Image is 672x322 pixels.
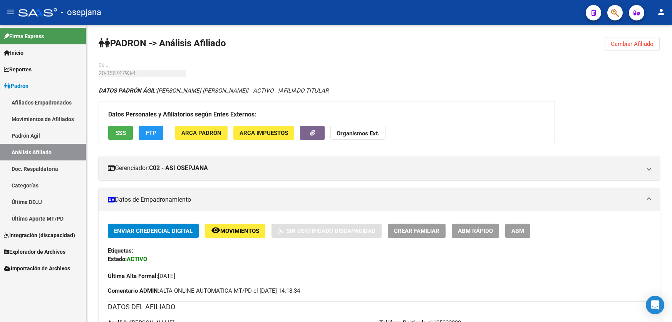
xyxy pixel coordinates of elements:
[271,224,382,238] button: Sin Certificado Discapacidad
[99,87,157,94] strong: DATOS PADRÓN ÁGIL:
[108,287,300,295] span: ALTA ONLINE AUTOMATICA MT/PD el [DATE] 14:18:34
[220,228,259,234] span: Movimientos
[108,224,199,238] button: Enviar Credencial Digital
[139,126,163,140] button: FTP
[99,38,226,49] strong: PADRON -> Análisis Afiliado
[149,164,208,172] strong: C02 - ASI OSEPJANA
[146,130,156,137] span: FTP
[452,224,499,238] button: ABM Rápido
[116,130,126,137] span: SSS
[330,126,385,140] button: Organismos Ext.
[108,287,159,294] strong: Comentario ADMIN:
[114,228,193,234] span: Enviar Credencial Digital
[175,126,228,140] button: ARCA Padrón
[181,130,221,137] span: ARCA Padrón
[4,264,70,273] span: Importación de Archivos
[657,7,666,17] mat-icon: person
[108,273,175,280] span: [DATE]
[233,126,294,140] button: ARCA Impuestos
[511,228,524,234] span: ABM
[4,32,44,40] span: Firma Express
[108,273,158,280] strong: Última Alta Formal:
[127,256,147,263] strong: ACTIVO
[205,224,265,238] button: Movimientos
[388,224,446,238] button: Crear Familiar
[287,228,375,234] span: Sin Certificado Discapacidad
[611,40,654,47] span: Cambiar Afiliado
[61,4,101,21] span: - osepjana
[4,82,28,90] span: Padrón
[99,87,328,94] i: | ACTIVO |
[4,65,32,74] span: Reportes
[99,87,247,94] span: [PERSON_NAME] [PERSON_NAME]
[108,164,641,172] mat-panel-title: Gerenciador:
[108,109,545,120] h3: Datos Personales y Afiliatorios según Entes Externos:
[4,231,75,239] span: Integración (discapacidad)
[458,228,493,234] span: ABM Rápido
[99,188,660,211] mat-expansion-panel-header: Datos de Empadronamiento
[108,256,127,263] strong: Estado:
[99,157,660,180] mat-expansion-panel-header: Gerenciador:C02 - ASI OSEPJANA
[108,247,133,254] strong: Etiquetas:
[4,248,65,256] span: Explorador de Archivos
[108,126,133,140] button: SSS
[505,224,530,238] button: ABM
[646,296,664,314] div: Open Intercom Messenger
[211,226,220,235] mat-icon: remove_red_eye
[240,130,288,137] span: ARCA Impuestos
[108,196,641,204] mat-panel-title: Datos de Empadronamiento
[4,49,23,57] span: Inicio
[6,7,15,17] mat-icon: menu
[605,37,660,51] button: Cambiar Afiliado
[108,302,650,312] h3: DATOS DEL AFILIADO
[394,228,439,234] span: Crear Familiar
[337,130,379,137] strong: Organismos Ext.
[280,87,328,94] span: AFILIADO TITULAR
